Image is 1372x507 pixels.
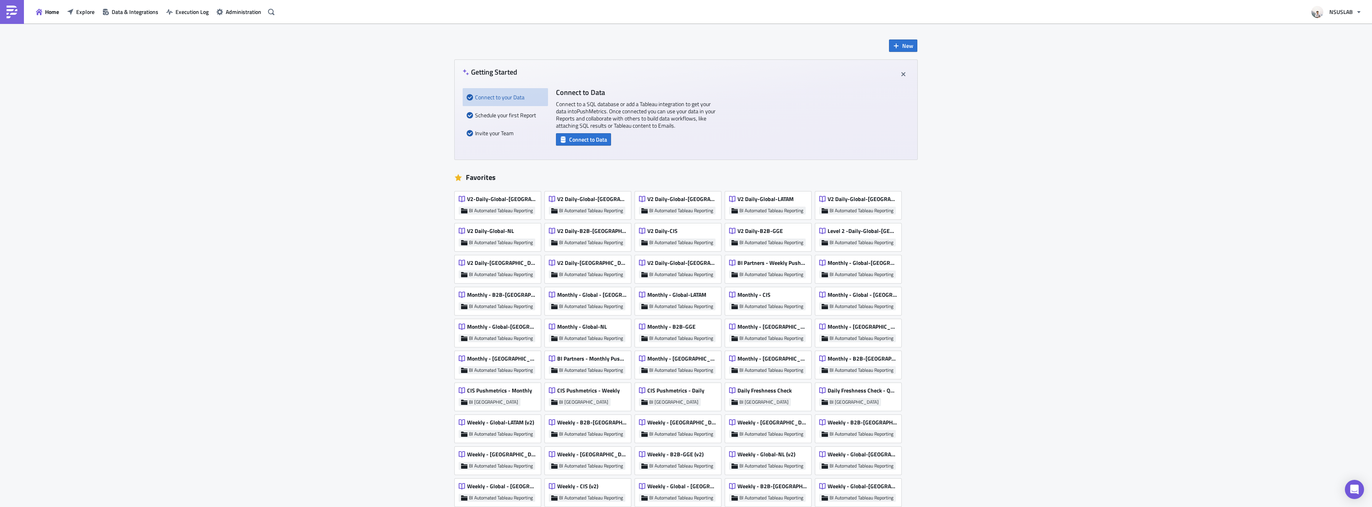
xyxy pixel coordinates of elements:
a: Weekly - Global-[GEOGRAPHIC_DATA] (v2)BI Automated Tableau Reporting [815,475,905,507]
a: Weekly - Global - [GEOGRAPHIC_DATA] - Rest (v2)BI Automated Tableau Reporting [635,475,725,507]
span: BI Automated Tableau Reporting [739,239,803,246]
span: V2 Daily-Global-[GEOGRAPHIC_DATA] [828,195,897,203]
span: BI Automated Tableau Reporting [559,207,623,214]
span: NSUSLAB [1329,8,1353,16]
a: V2 Daily-Global-[GEOGRAPHIC_DATA]BI Automated Tableau Reporting [815,187,905,219]
span: Weekly - Global-LATAM (v2) [467,419,534,426]
span: Monthly - [GEOGRAPHIC_DATA] [647,355,717,362]
span: V2 Daily-B2B-[GEOGRAPHIC_DATA] [557,227,627,235]
span: Monthly - Global-NL [557,323,607,330]
button: Explore [63,6,99,18]
span: V2 Daily-[GEOGRAPHIC_DATA] [557,259,627,266]
span: Administration [226,8,261,16]
a: Weekly - Global-[GEOGRAPHIC_DATA] (v2)BI Automated Tableau Reporting [815,443,905,475]
a: Weekly - B2B-[GEOGRAPHIC_DATA] (v2)BI Automated Tableau Reporting [725,475,815,507]
a: Monthly - B2B-[GEOGRAPHIC_DATA]BI Automated Tableau Reporting [455,283,545,315]
span: Explore [76,8,95,16]
span: BI Automated Tableau Reporting [739,495,803,501]
a: V2 Daily-B2B-GGEBI Automated Tableau Reporting [725,219,815,251]
span: BI Automated Tableau Reporting [649,495,713,501]
div: Open Intercom Messenger [1345,480,1364,499]
button: Execution Log [162,6,213,18]
a: Home [32,6,63,18]
span: Level 2 -Daily-Global-[GEOGRAPHIC_DATA]-Rest [828,227,897,235]
span: Monthly - Global-LATAM [647,291,706,298]
a: Monthly - B2B-[GEOGRAPHIC_DATA]BI Automated Tableau Reporting [815,347,905,379]
a: Weekly - Global-NL (v2)BI Automated Tableau Reporting [725,443,815,475]
span: BI Automated Tableau Reporting [559,367,623,373]
a: Weekly - Global-LATAM (v2)BI Automated Tableau Reporting [455,411,545,443]
h4: Connect to Data [556,88,716,97]
button: Connect to Data [556,133,611,146]
a: Weekly - [GEOGRAPHIC_DATA] (v2)BI Automated Tableau Reporting [725,411,815,443]
span: Connect to Data [569,135,607,144]
span: Monthly - [GEOGRAPHIC_DATA] [828,323,897,330]
a: Daily Freshness CheckBI [GEOGRAPHIC_DATA] [725,379,815,411]
a: Monthly - [GEOGRAPHIC_DATA]BI Automated Tableau Reporting [815,315,905,347]
span: BI Automated Tableau Reporting [739,431,803,437]
span: BI Automated Tableau Reporting [739,207,803,214]
a: Monthly - [GEOGRAPHIC_DATA]BI Automated Tableau Reporting [455,347,545,379]
span: CIS Pushmetrics - Monthly [467,387,532,394]
a: Daily Freshness Check - Quints OnlyBI [GEOGRAPHIC_DATA] [815,379,905,411]
span: Monthly - Global-[GEOGRAPHIC_DATA] [828,259,897,266]
span: BI Partners - Monthly Pushmetrics [557,355,627,362]
span: BI Automated Tableau Reporting [559,239,623,246]
span: BI Automated Tableau Reporting [739,303,803,310]
span: Monthly - Global - [GEOGRAPHIC_DATA]-[GEOGRAPHIC_DATA] [828,291,897,298]
span: Weekly - Global-[GEOGRAPHIC_DATA] (v2) [828,451,897,458]
span: BI Automated Tableau Reporting [649,207,713,214]
a: Level 2 -Daily-Global-[GEOGRAPHIC_DATA]-RestBI Automated Tableau Reporting [815,219,905,251]
span: Weekly - Global-NL (v2) [737,451,795,458]
span: V2 Daily-Global-LATAM [737,195,794,203]
span: Weekly - [GEOGRAPHIC_DATA] (v2) [737,419,807,426]
span: BI Automated Tableau Reporting [649,303,713,310]
span: BI Automated Tableau Reporting [649,271,713,278]
a: Weekly - [GEOGRAPHIC_DATA] (v2)BI Automated Tableau Reporting [635,411,725,443]
div: Invite your Team [467,124,544,142]
a: Monthly - Global-NLBI Automated Tableau Reporting [545,315,635,347]
span: Weekly - [GEOGRAPHIC_DATA] (v2) [467,451,536,458]
span: Execution Log [175,8,209,16]
span: Weekly - Global-[GEOGRAPHIC_DATA] (v2) [828,483,897,490]
span: Weekly - [GEOGRAPHIC_DATA] (v2) [557,451,627,458]
span: Monthly - [GEOGRAPHIC_DATA] [737,323,807,330]
a: Monthly - CISBI Automated Tableau Reporting [725,283,815,315]
span: BI Automated Tableau Reporting [469,239,533,246]
span: BI Automated Tableau Reporting [469,207,533,214]
img: Avatar [1311,5,1324,19]
div: Favorites [455,172,917,183]
a: Connect to Data [556,134,611,143]
span: BI Automated Tableau Reporting [830,335,893,341]
span: CIS Pushmetrics - Daily [647,387,704,394]
span: BI Automated Tableau Reporting [559,335,623,341]
span: BI Automated Tableau Reporting [469,495,533,501]
span: BI Automated Tableau Reporting [739,463,803,469]
h4: Getting Started [463,68,517,76]
a: Weekly - Global - [GEOGRAPHIC_DATA]-[GEOGRAPHIC_DATA] (v2)BI Automated Tableau Reporting [455,475,545,507]
a: CIS Pushmetrics - WeeklyBI [GEOGRAPHIC_DATA] [545,379,635,411]
span: V2 Daily-Global-[GEOGRAPHIC_DATA] [647,195,717,203]
span: BI Automated Tableau Reporting [830,367,893,373]
span: Weekly - B2B-GGE (v2) [647,451,704,458]
span: Weekly - B2B-[GEOGRAPHIC_DATA] (v2) [737,483,807,490]
span: V2 Daily-CIS [647,227,678,235]
a: CIS Pushmetrics - MonthlyBI [GEOGRAPHIC_DATA] [455,379,545,411]
a: Monthly - [GEOGRAPHIC_DATA]BI Automated Tableau Reporting [725,315,815,347]
span: BI Automated Tableau Reporting [469,303,533,310]
span: Monthly - B2B-[GEOGRAPHIC_DATA] [467,291,536,298]
span: BI Automated Tableau Reporting [469,271,533,278]
span: BI Automated Tableau Reporting [649,367,713,373]
span: Daily Freshness Check [737,387,792,394]
span: BI Automated Tableau Reporting [739,367,803,373]
span: Monthly - B2B-GGE [647,323,696,330]
span: Home [45,8,59,16]
span: V2 Daily-Global-[GEOGRAPHIC_DATA]-Rest [557,195,627,203]
span: V2 Daily-B2B-GGE [737,227,783,235]
span: BI Automated Tableau Reporting [559,463,623,469]
span: Monthly - Global-[GEOGRAPHIC_DATA] [467,323,536,330]
span: BI Automated Tableau Reporting [739,271,803,278]
a: CIS Pushmetrics - DailyBI [GEOGRAPHIC_DATA] [635,379,725,411]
